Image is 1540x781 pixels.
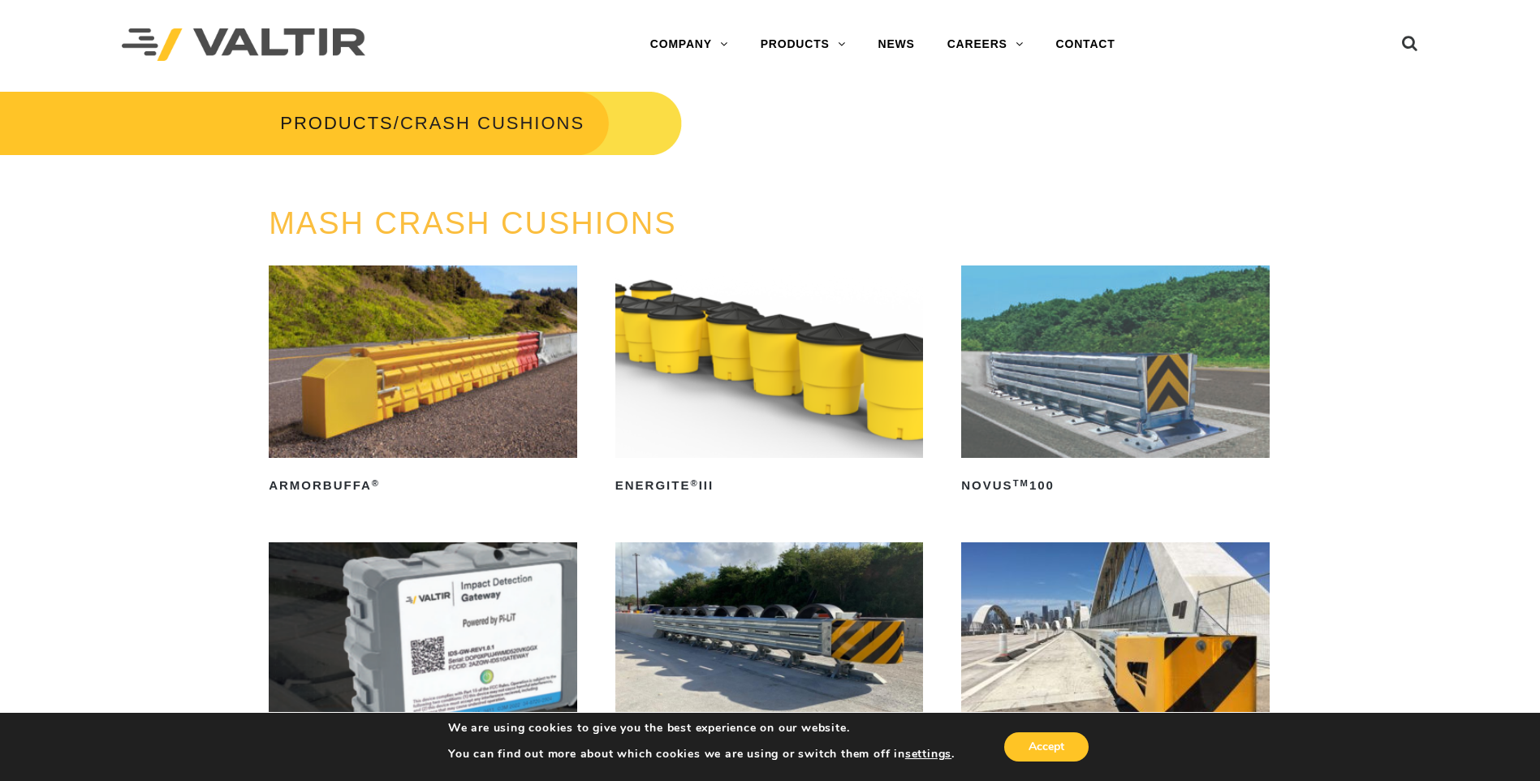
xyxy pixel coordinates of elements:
[269,265,577,498] a: ArmorBuffa®
[269,206,677,240] a: MASH CRASH CUSHIONS
[615,472,924,498] h2: ENERGITE III
[615,542,924,775] a: QuadGuard®Elite M10
[448,721,955,736] p: We are using cookies to give you the best experience on our website.
[862,28,931,61] a: NEWS
[961,265,1270,498] a: NOVUSTM100
[961,542,1270,775] a: QuadGuard®M10
[905,747,951,762] button: settings
[1040,28,1132,61] a: CONTACT
[280,113,393,133] a: PRODUCTS
[961,472,1270,498] h2: NOVUS 100
[615,265,924,498] a: ENERGITE®III
[1013,478,1029,488] sup: TM
[744,28,862,61] a: PRODUCTS
[269,542,577,775] a: PI-LITTMImpact Detection System
[931,28,1040,61] a: CAREERS
[634,28,744,61] a: COMPANY
[372,478,380,488] sup: ®
[1004,732,1089,762] button: Accept
[400,113,585,133] span: CRASH CUSHIONS
[269,472,577,498] h2: ArmorBuffa
[690,478,698,488] sup: ®
[448,747,955,762] p: You can find out more about which cookies we are using or switch them off in .
[122,28,365,62] img: Valtir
